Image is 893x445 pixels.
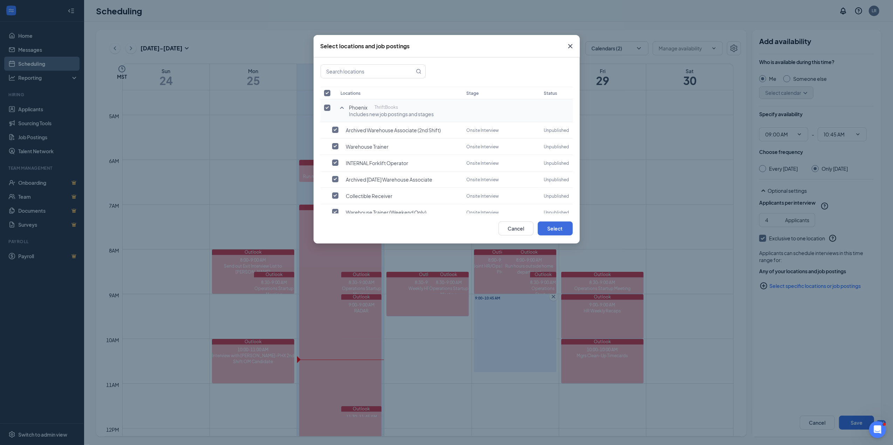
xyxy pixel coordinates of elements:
[467,193,499,199] span: Onsite Interview
[467,161,499,166] span: Onsite Interview
[540,87,572,99] th: Status
[346,127,441,134] span: Archived Warehouse Associate (2nd Shift)
[349,104,368,111] span: Phoenix
[349,111,434,118] span: Includes new job postings and stages
[544,177,569,182] span: Unpublished
[346,209,427,216] span: Warehouse Trainer (Weekend Only)
[463,87,541,99] th: Stage
[346,143,389,150] span: Warehouse Trainer
[321,65,414,78] input: Search locations
[544,161,569,166] span: Unpublished
[321,42,410,50] div: Select locations and job postings
[566,42,575,50] svg: Cross
[375,104,398,111] p: ThriftBooks
[544,128,569,133] span: Unpublished
[467,128,499,133] span: Onsite Interview
[346,176,433,183] span: Archived [DATE] Warehouse Associate
[499,221,534,235] button: Cancel
[416,69,421,74] svg: MagnifyingGlass
[869,421,886,438] iframe: Intercom live chat
[337,87,463,99] th: Locations
[467,177,499,182] span: Onsite Interview
[467,210,499,215] span: Onsite Interview
[544,144,569,149] span: Unpublished
[338,104,346,112] svg: SmallChevronUp
[467,144,499,149] span: Onsite Interview
[346,160,408,167] span: INTERNAL Forklift Operator
[544,193,569,199] span: Unpublished
[538,221,573,235] button: Select
[544,210,569,215] span: Unpublished
[561,35,580,57] button: Close
[346,192,393,199] span: Collectible Receiver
